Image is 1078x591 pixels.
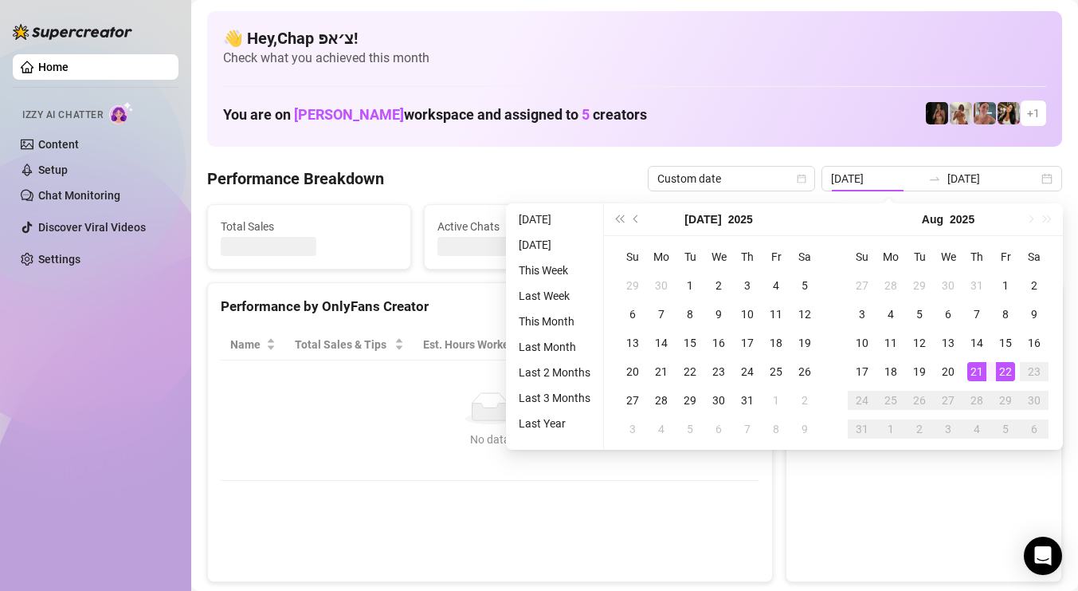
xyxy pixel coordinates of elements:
[950,102,972,124] img: Green
[1027,104,1040,122] span: + 1
[649,336,737,353] span: Chat Conversion
[223,49,1046,67] span: Check what you achieved this month
[294,106,404,123] span: [PERSON_NAME]
[437,218,614,235] span: Active Chats
[295,336,391,353] span: Total Sales & Tips
[221,329,285,361] th: Name
[223,27,1046,49] h4: 👋 Hey, Chap צ׳אפ !
[109,101,134,124] img: AI Chatter
[38,189,120,202] a: Chat Monitoring
[551,336,617,353] span: Sales / Hour
[221,218,398,235] span: Total Sales
[831,170,922,187] input: Start date
[223,106,647,124] h1: You are on workspace and assigned to creators
[655,218,832,235] span: Messages Sent
[947,170,1038,187] input: End date
[38,61,69,73] a: Home
[38,164,68,176] a: Setup
[926,102,948,124] img: the_bohema
[1024,537,1062,575] div: Open Intercom Messenger
[230,336,263,353] span: Name
[38,221,146,234] a: Discover Viral Videos
[38,138,79,151] a: Content
[974,102,996,124] img: Yarden
[423,336,520,353] div: Est. Hours Worked
[285,329,414,361] th: Total Sales & Tips
[582,106,590,123] span: 5
[998,102,1020,124] img: AdelDahan
[928,172,941,185] span: swap-right
[207,167,384,190] h4: Performance Breakdown
[13,24,132,40] img: logo-BBDzfeDw.svg
[640,329,759,361] th: Chat Conversion
[657,167,806,191] span: Custom date
[928,172,941,185] span: to
[797,174,806,183] span: calendar
[542,329,639,361] th: Sales / Hour
[799,296,1049,317] div: Sales by OnlyFans Creator
[221,296,759,317] div: Performance by OnlyFans Creator
[237,431,743,448] div: No data
[22,108,103,123] span: Izzy AI Chatter
[38,253,80,266] a: Settings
